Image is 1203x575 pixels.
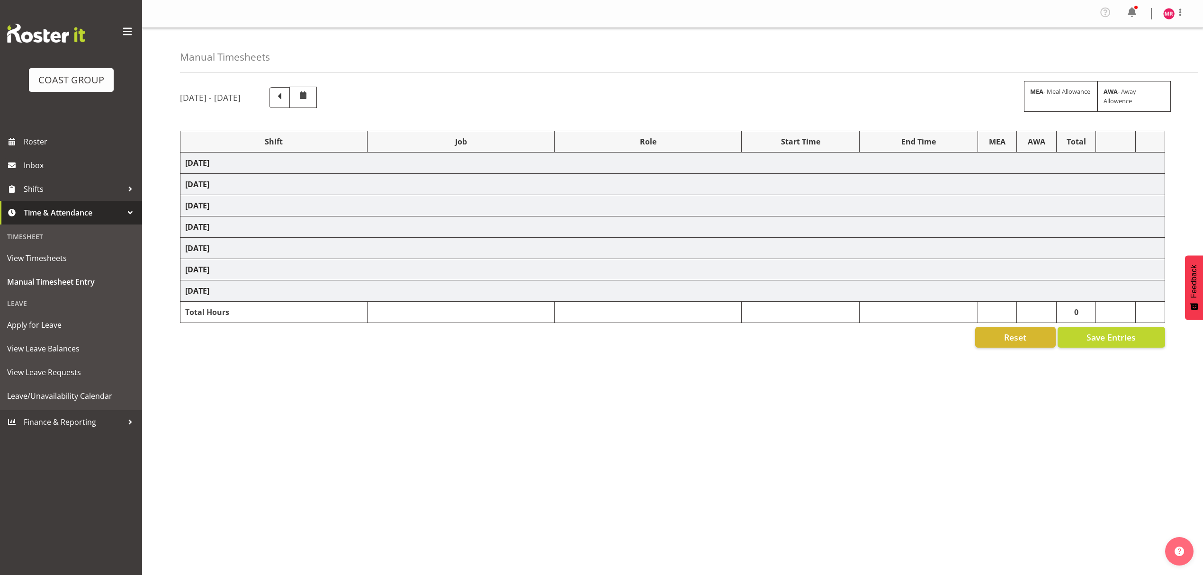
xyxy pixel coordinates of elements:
td: [DATE] [180,280,1165,302]
div: MEA [983,136,1012,147]
span: Inbox [24,158,137,172]
td: [DATE] [180,216,1165,238]
div: Leave [2,294,140,313]
a: View Timesheets [2,246,140,270]
div: End Time [864,136,972,147]
span: View Leave Balances [7,341,135,356]
td: [DATE] [180,238,1165,259]
span: Finance & Reporting [24,415,123,429]
span: Roster [24,135,137,149]
span: Save Entries [1086,331,1136,343]
button: Save Entries [1058,327,1165,348]
a: Apply for Leave [2,313,140,337]
div: Job [372,136,549,147]
strong: AWA [1104,87,1118,96]
span: Feedback [1190,265,1198,298]
div: Start Time [746,136,854,147]
span: Apply for Leave [7,318,135,332]
td: [DATE] [180,259,1165,280]
div: - Meal Allowance [1024,81,1097,111]
div: - Away Allowence [1097,81,1171,111]
a: Leave/Unavailability Calendar [2,384,140,408]
span: Reset [1004,331,1026,343]
a: View Leave Balances [2,337,140,360]
div: Total [1061,136,1091,147]
span: Manual Timesheet Entry [7,275,135,289]
img: Rosterit website logo [7,24,85,43]
span: View Timesheets [7,251,135,265]
td: 0 [1057,302,1096,323]
span: Time & Attendance [24,206,123,220]
h5: [DATE] - [DATE] [180,92,241,103]
div: COAST GROUP [38,73,104,87]
span: View Leave Requests [7,365,135,379]
a: View Leave Requests [2,360,140,384]
button: Reset [975,327,1056,348]
div: AWA [1022,136,1052,147]
strong: MEA [1030,87,1043,96]
div: Shift [185,136,362,147]
td: Total Hours [180,302,368,323]
div: Role [559,136,736,147]
button: Feedback - Show survey [1185,255,1203,320]
img: help-xxl-2.png [1175,547,1184,556]
td: [DATE] [180,153,1165,174]
span: Shifts [24,182,123,196]
h4: Manual Timesheets [180,52,270,63]
a: Manual Timesheet Entry [2,270,140,294]
div: Timesheet [2,227,140,246]
img: mathew-rolle10807.jpg [1163,8,1175,19]
span: Leave/Unavailability Calendar [7,389,135,403]
td: [DATE] [180,195,1165,216]
td: [DATE] [180,174,1165,195]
